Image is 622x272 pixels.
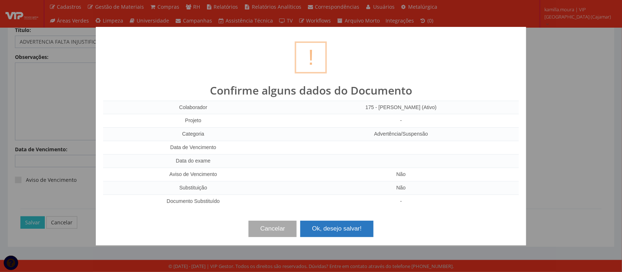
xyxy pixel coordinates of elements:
td: Não [283,181,519,195]
td: Colaborador [103,101,283,114]
td: Data do exame [103,155,283,168]
td: - [283,195,519,208]
div: ! [295,41,327,73]
td: 175 - [PERSON_NAME] (Ativo) [283,101,519,114]
td: Advertência/Suspensão [283,128,519,141]
td: Substituição [103,181,283,195]
button: Cancelar [249,221,297,237]
td: Aviso de Vencimento [103,168,283,181]
td: Documento Substituído [103,195,283,208]
td: Não [283,168,519,181]
td: Data de Vencimento [103,141,283,155]
td: Projeto [103,114,283,128]
h2: Confirme alguns dados do Documento [103,84,519,96]
button: Ok, desejo salvar! [300,221,373,237]
td: Categoria [103,128,283,141]
td: - [283,114,519,128]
